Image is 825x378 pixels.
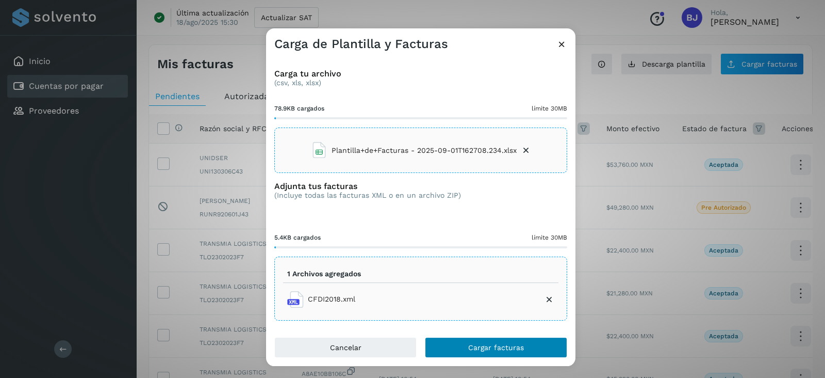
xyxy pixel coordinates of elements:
[274,337,417,358] button: Cancelar
[332,145,517,156] span: Plantilla+de+Facturas - 2025-09-01T162708.234.xlsx
[274,78,567,87] p: (csv, xls, xlsx)
[468,344,524,351] span: Cargar facturas
[330,344,361,351] span: Cancelar
[425,337,567,358] button: Cargar facturas
[274,181,461,191] h3: Adjunta tus facturas
[274,69,567,78] h3: Carga tu archivo
[274,233,321,242] span: 5.4KB cargados
[274,104,324,113] span: 78.9KB cargados
[274,191,461,200] p: (Incluye todas las facturas XML o en un archivo ZIP)
[532,233,567,242] span: límite 30MB
[274,37,448,52] h3: Carga de Plantilla y Facturas
[287,270,361,278] p: 1 Archivos agregados
[308,294,355,305] span: CFDI2018.xml
[532,104,567,113] span: límite 30MB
